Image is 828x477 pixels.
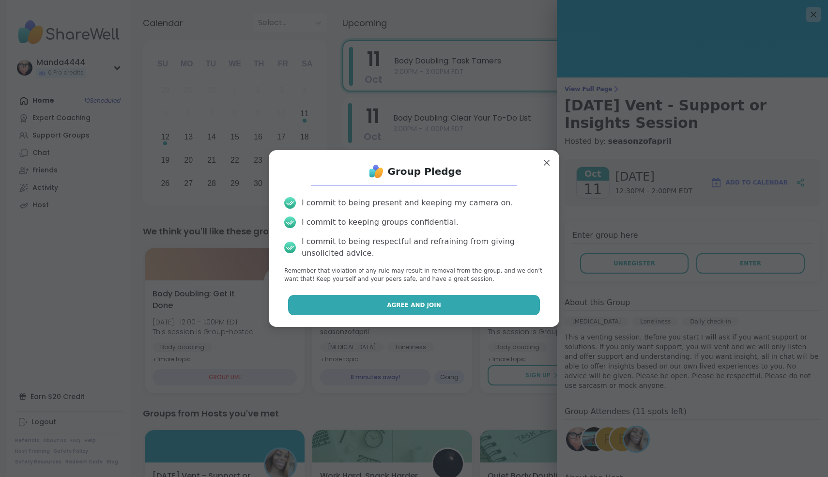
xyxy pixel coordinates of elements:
[302,197,513,209] div: I commit to being present and keeping my camera on.
[284,267,544,283] p: Remember that violation of any rule may result in removal from the group, and we don’t want that!...
[388,165,462,178] h1: Group Pledge
[387,301,441,309] span: Agree and Join
[302,236,544,259] div: I commit to being respectful and refraining from giving unsolicited advice.
[302,216,459,228] div: I commit to keeping groups confidential.
[288,295,540,315] button: Agree and Join
[367,162,386,181] img: ShareWell Logo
